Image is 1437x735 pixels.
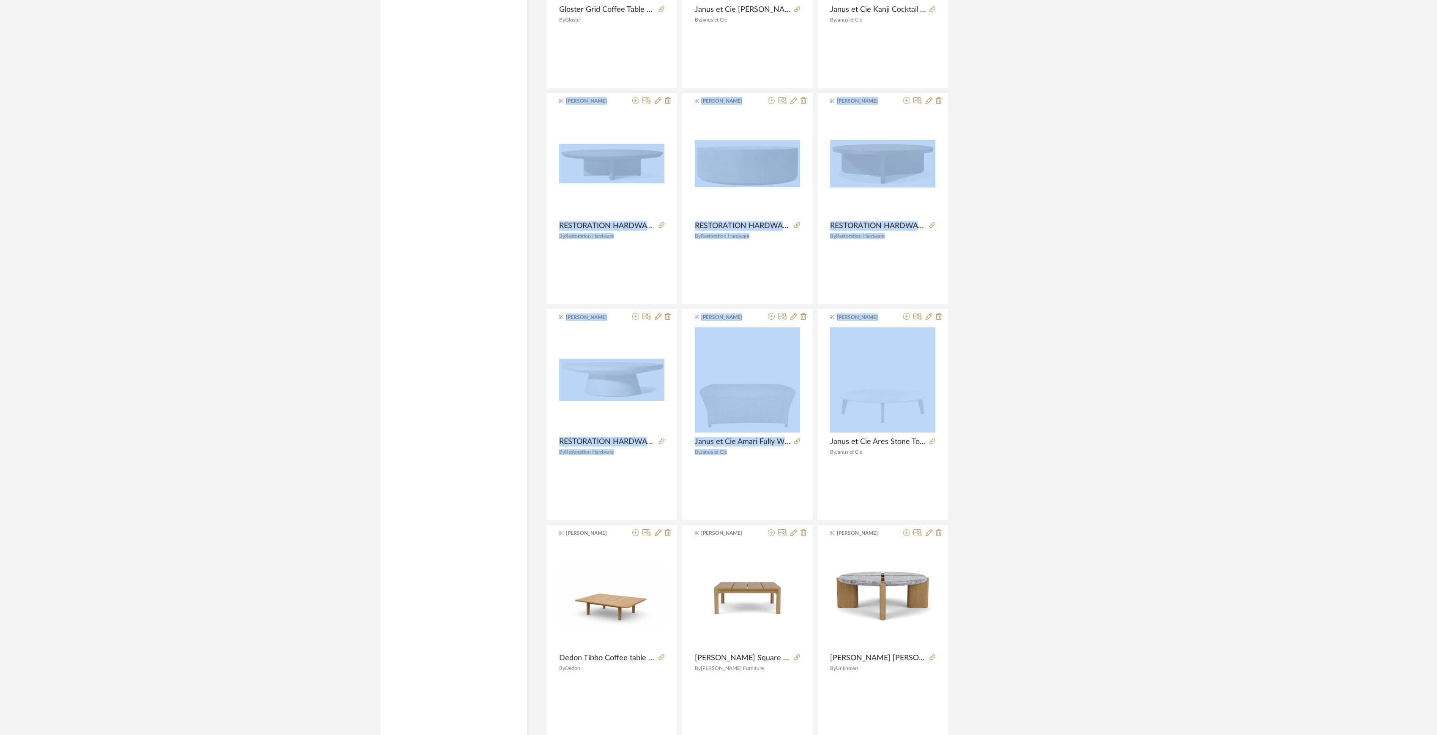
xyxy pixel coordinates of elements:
img: Janus et Cie Ares Stone Top Cocktail Table Round 120 #PRODUCT NUMBER 745-03-581-71-94 47"DIA x 10... [830,327,935,433]
span: Janus et Cie [PERSON_NAME] Outdoor Table Dia 45 H52 #761-03-621-33-33 17.75"DIA x 20.5"H [695,5,791,14]
span: Gloster Grid Coffee Table 19.5"W x 59.5"D x 12"H [559,5,655,14]
span: [PERSON_NAME] [566,313,619,321]
span: RESTORATION HARDWARE BALMAIN ALUMINUM ROUND COFFEE TABLE- BRONZE 48"DIA X 11.25"H [559,221,655,231]
span: [PERSON_NAME] [566,529,619,537]
span: Dedon Tibbo Coffee table L 55.75"W x 40.5"D x 13.75"H [559,653,655,663]
span: By [559,449,565,455]
span: Restoration Hardware [565,449,614,455]
img: RESTORATION HARDWARE BALMAIN ALUMINUM ROUND COFFEE TABLE- BRONZE 48"DIA X 11.25"H [559,144,664,184]
span: By [830,234,836,239]
span: [PERSON_NAME] Furniture [701,666,764,671]
span: [PERSON_NAME] [837,313,890,321]
div: 0 [830,543,935,649]
div: 0 [559,543,664,649]
span: [PERSON_NAME] [PERSON_NAME] Medium Coffee Table With Stone Top 280133S-GRAY 12"H, 33.5"DIA [830,653,926,663]
span: [PERSON_NAME] [701,97,754,105]
span: Dedon [565,666,580,671]
span: RESTORATION HARDWARE [PERSON_NAME] ALUMINUM ROUND COFFEE TABLE- BRONZE 48"DIA X 14.25"H [830,221,926,231]
span: By [830,17,836,22]
span: Restoration Hardware [565,234,614,239]
span: By [695,666,701,671]
span: Unknown [836,666,858,671]
div: 0 [695,543,800,649]
span: Janus et Cie [836,17,862,22]
img: RESTORATION HARDWARE TERZO ROUND TAPERED COFFEE TABLE- GREY 48"DIA X 14"H [559,359,664,401]
span: Janus et Cie Amari Fully Woven Cocktail Table Square # 736-10-606-85-85 47W 15.75H 47L [695,437,791,446]
span: By [559,666,565,671]
span: [PERSON_NAME] [837,97,890,105]
span: By [830,449,836,455]
img: Janus et Cie Amari Fully Woven Cocktail Table Square # 736-10-606-85-85 47W 15.75H 47L [695,327,800,433]
img: Dedon Tibbo Coffee table L 55.75"W x 40.5"D x 13.75"H [559,561,664,630]
img: RESTORATION HARDWARE SANTIAGO ALUMINUM ROUND COFFEE TABLE- BRONZE 48"DIA X 14.25"H [830,140,935,188]
span: Restoration Hardware [701,234,749,239]
div: 0 [559,327,664,433]
span: RESTORATION HARDWARE SALENTO ROUND COFFEE TABLE- GREY 48"DIA X 14'H [695,221,791,231]
img: Sutherland Samsa Medium Coffee Table With Stone Top 280133S-GRAY 12"H, 33.5"DIA [830,565,935,627]
span: Restoration Hardware [836,234,885,239]
span: By [695,449,700,455]
span: RESTORATION HARDWARE TERZO ROUND TAPERED COFFEE TABLE- GREY 48"DIA X 14"H [559,437,655,446]
span: Janus et Cie [700,17,727,22]
span: By [559,17,565,22]
img: Sutherland Franck Square Coffee Table 113135 35"W x 35"D x 14.5"H [695,565,800,627]
span: Janus et Cie [836,449,862,455]
span: By [559,234,565,239]
img: RESTORATION HARDWARE SALENTO ROUND COFFEE TABLE- GREY 48"DIA X 14'H [695,140,800,187]
span: [PERSON_NAME] [566,97,619,105]
span: [PERSON_NAME] [701,529,754,537]
span: [PERSON_NAME] [837,529,890,537]
span: [PERSON_NAME] Square Coffee Table 113135 35"W x 35"D x 14.5"H [695,653,791,663]
span: Janus et Cie Kanji Cocktail Table Ovoid 70 # 640-93-581-63-00 22"W x 27.5"D x 15.75"H [830,5,926,14]
div: 0 [695,111,800,217]
span: [PERSON_NAME] [701,313,754,321]
div: 0 [695,327,800,433]
span: By [695,234,701,239]
span: By [830,666,836,671]
span: By [695,17,700,22]
span: Gloster [565,17,581,22]
div: 0 [830,111,935,217]
span: Janus et Cie [700,449,727,455]
span: Janus et Cie Ares Stone Top Cocktail Table Round 120 #PRODUCT NUMBER 745-03-581-71-94 47"DIA x 10... [830,437,926,446]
